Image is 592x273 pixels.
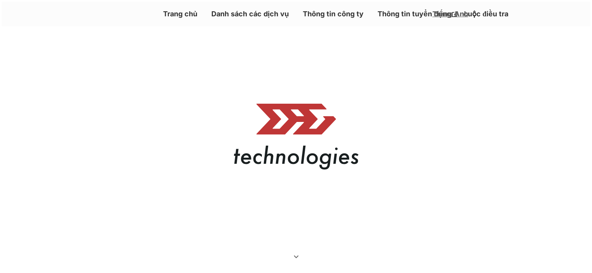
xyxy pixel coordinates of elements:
font: Trang chủ [163,10,197,18]
font: cuộc điều tra [464,10,508,18]
a: Thông tin tuyển dụng [374,7,460,20]
a: Tiếng Anh [432,9,468,19]
font: Tiếng Anh [432,10,468,18]
font: keyboard_arrow_down [292,252,301,261]
a: Danh sách các dịch vụ [208,7,292,20]
a: Trang chủ [160,7,200,20]
img: Logo chính [234,103,358,169]
font: Danh sách các dịch vụ [211,10,289,18]
a: cuộc điều tra [460,7,511,20]
font: Thông tin tuyển dụng [378,10,451,18]
font: Thông tin công ty [303,10,364,18]
a: Thông tin công ty [300,7,367,20]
